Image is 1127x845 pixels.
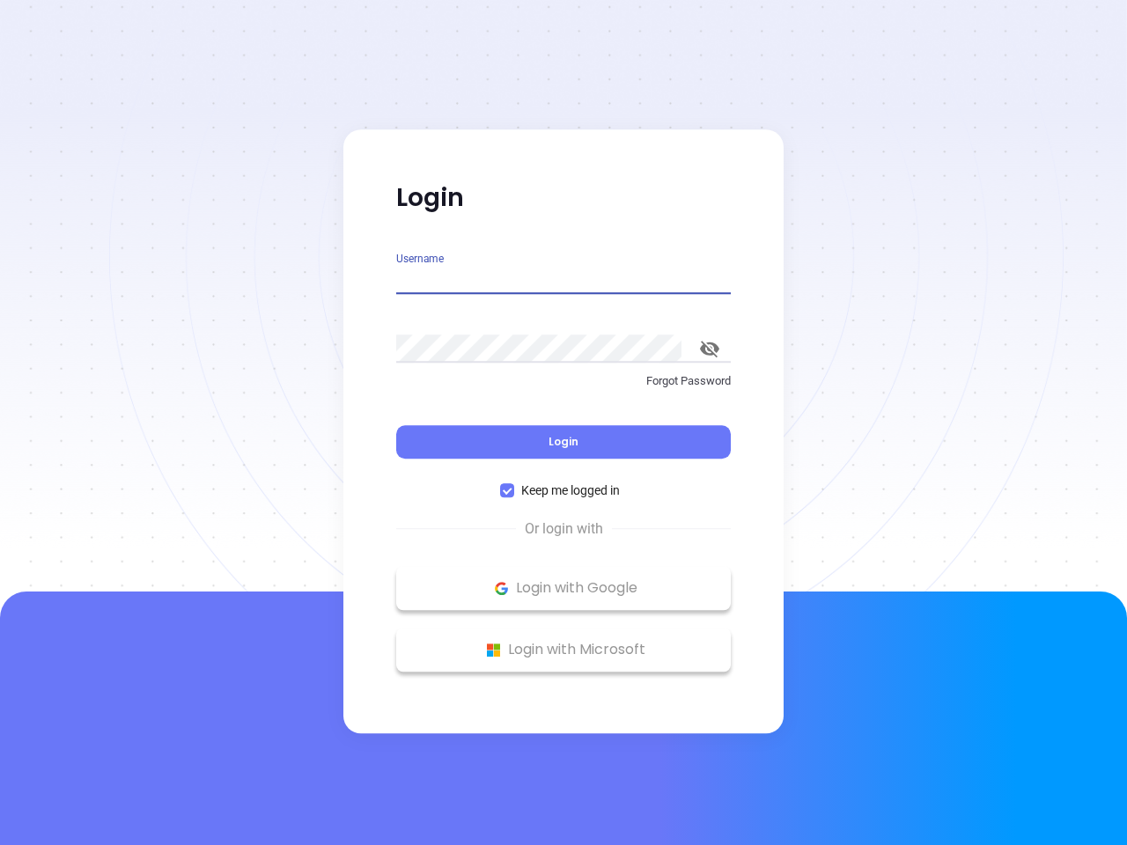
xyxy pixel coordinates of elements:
[689,327,731,370] button: toggle password visibility
[549,434,578,449] span: Login
[396,372,731,390] p: Forgot Password
[396,628,731,672] button: Microsoft Logo Login with Microsoft
[490,577,512,599] img: Google Logo
[482,639,505,661] img: Microsoft Logo
[396,253,444,264] label: Username
[405,636,722,663] p: Login with Microsoft
[405,575,722,601] p: Login with Google
[396,372,731,404] a: Forgot Password
[396,182,731,214] p: Login
[396,425,731,459] button: Login
[396,566,731,610] button: Google Logo Login with Google
[516,518,612,540] span: Or login with
[514,481,627,500] span: Keep me logged in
